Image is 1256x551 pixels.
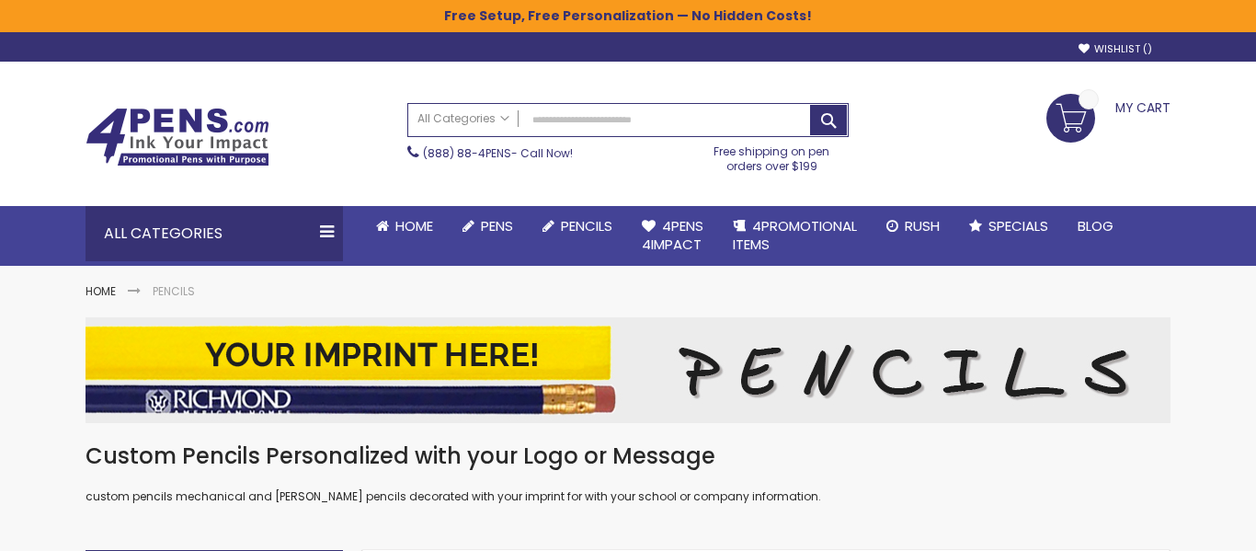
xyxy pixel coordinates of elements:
a: Blog [1063,206,1128,247]
span: Specials [988,216,1048,235]
div: custom pencils mechanical and [PERSON_NAME] pencils decorated with your imprint for with your sch... [86,442,1170,505]
a: Pens [448,206,528,247]
div: Free shipping on pen orders over $199 [695,137,850,174]
span: All Categories [417,111,509,126]
a: (888) 88-4PENS [423,145,511,161]
a: Rush [872,206,954,247]
a: Home [361,206,448,247]
a: 4Pens4impact [627,206,718,266]
a: Specials [954,206,1063,247]
strong: Pencils [153,283,195,299]
h1: Custom Pencils Personalized with your Logo or Message [86,442,1170,471]
a: All Categories [408,104,519,134]
img: 4Pens Custom Pens and Promotional Products [86,108,269,166]
div: All Categories [86,206,343,261]
span: Blog [1078,216,1113,235]
span: Pencils [561,216,612,235]
span: 4Pens 4impact [642,216,703,254]
span: 4PROMOTIONAL ITEMS [733,216,857,254]
a: 4PROMOTIONALITEMS [718,206,872,266]
span: - Call Now! [423,145,573,161]
a: Wishlist [1079,42,1152,56]
a: Pencils [528,206,627,247]
img: Pencils [86,317,1170,423]
span: Home [395,216,433,235]
span: Pens [481,216,513,235]
a: Home [86,283,116,299]
span: Rush [905,216,940,235]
